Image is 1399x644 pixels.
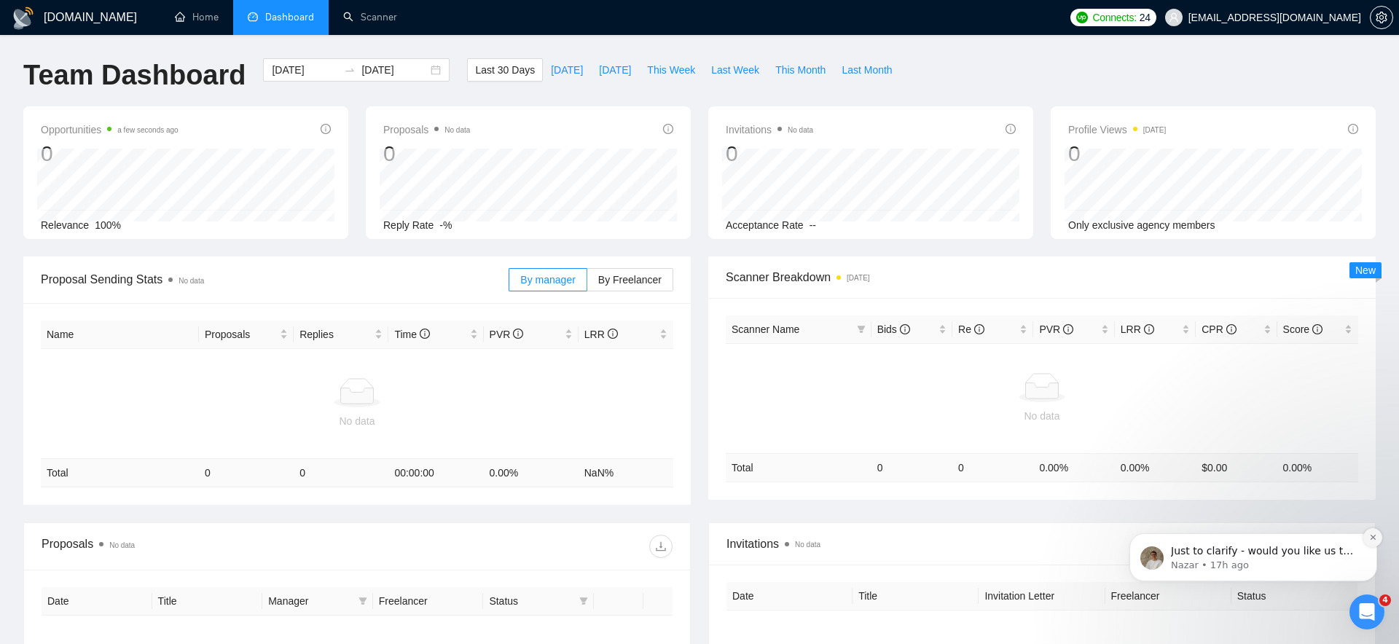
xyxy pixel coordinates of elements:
th: Freelancer [1105,582,1231,610]
td: 0 [199,459,294,487]
button: Last Week [703,58,767,82]
span: Profile Views [1068,121,1166,138]
th: Name [41,321,199,349]
span: Invitations [726,121,813,138]
span: -- [810,219,816,231]
span: to [344,64,356,76]
span: Proposal Sending Stats [41,270,509,288]
time: a few seconds ago [117,126,178,134]
button: Last Month [834,58,900,82]
span: Bids [877,323,910,335]
span: info-circle [1006,124,1016,134]
span: dashboard [248,12,258,22]
span: info-circle [974,324,984,334]
span: info-circle [1348,124,1358,134]
button: [DATE] [543,58,591,82]
td: 0 [952,453,1033,482]
td: 0 [294,459,388,487]
th: Title [853,582,979,610]
span: Reply Rate [383,219,434,231]
span: By manager [520,274,575,286]
span: Re [958,323,984,335]
span: This Month [775,62,826,78]
div: 0 [383,140,470,168]
span: info-circle [1144,324,1154,334]
span: 24 [1140,9,1151,25]
span: LRR [584,329,618,340]
span: New [1355,264,1376,276]
button: setting [1370,6,1393,29]
p: Just to clarify - would you like us to reactivat your previous plan? [63,103,251,117]
td: Total [726,453,871,482]
span: info-circle [1226,324,1237,334]
span: filter [854,318,869,340]
div: Proposals [42,535,357,558]
span: Score [1283,323,1322,335]
span: user [1169,12,1179,23]
td: Total [41,459,199,487]
time: [DATE] [847,274,869,282]
span: No data [444,126,470,134]
th: Title [152,587,263,616]
td: 0 [871,453,952,482]
span: No data [109,541,135,549]
td: 0.00 % [1033,453,1114,482]
span: CPR [1202,323,1236,335]
img: logo [12,7,35,30]
div: No data [47,413,667,429]
span: PVR [1039,323,1073,335]
span: Manager [268,593,353,609]
span: Relevance [41,219,89,231]
th: Date [726,582,853,610]
span: Last 30 Days [475,62,535,78]
span: No data [788,126,813,134]
span: info-circle [321,124,331,134]
button: This Week [639,58,703,82]
span: Last Week [711,62,759,78]
span: 100% [95,219,121,231]
span: info-circle [663,124,673,134]
div: 0 [41,140,179,168]
span: info-circle [1063,324,1073,334]
th: Date [42,587,152,616]
span: info-circle [420,329,430,339]
a: homeHome [175,11,219,23]
span: Opportunities [41,121,179,138]
iframe: Intercom notifications message [1108,441,1399,605]
span: Time [394,329,429,340]
th: Freelancer [373,587,484,616]
div: message notification from Nazar, 17h ago. Just to clarify - would you like us to reactivat your p... [22,92,270,140]
button: Dismiss notification [256,87,275,106]
time: [DATE] [1143,126,1166,134]
button: download [649,535,673,558]
span: filter [356,590,370,612]
span: By Freelancer [598,274,662,286]
td: 00:00:00 [388,459,483,487]
span: filter [579,597,588,605]
div: 0 [1068,140,1166,168]
td: NaN % [579,459,673,487]
th: Invitation Letter [979,582,1105,610]
span: LRR [1121,323,1154,335]
span: filter [358,597,367,605]
span: Connects: [1092,9,1136,25]
button: Last 30 Days [467,58,543,82]
span: No data [795,541,820,549]
span: Replies [299,326,372,342]
th: Manager [262,587,373,616]
img: Profile image for Nazar [33,105,56,128]
span: -% [439,219,452,231]
span: Last Month [842,62,892,78]
span: No data [179,277,204,285]
span: Proposals [383,121,470,138]
span: This Week [647,62,695,78]
span: [DATE] [599,62,631,78]
span: Dashboard [265,11,314,23]
span: Invitations [726,535,1357,553]
span: setting [1371,12,1392,23]
span: download [650,541,672,552]
span: info-circle [513,329,523,339]
p: Message from Nazar, sent 17h ago [63,117,251,130]
span: 4 [1379,594,1391,606]
div: No data [732,408,1352,424]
